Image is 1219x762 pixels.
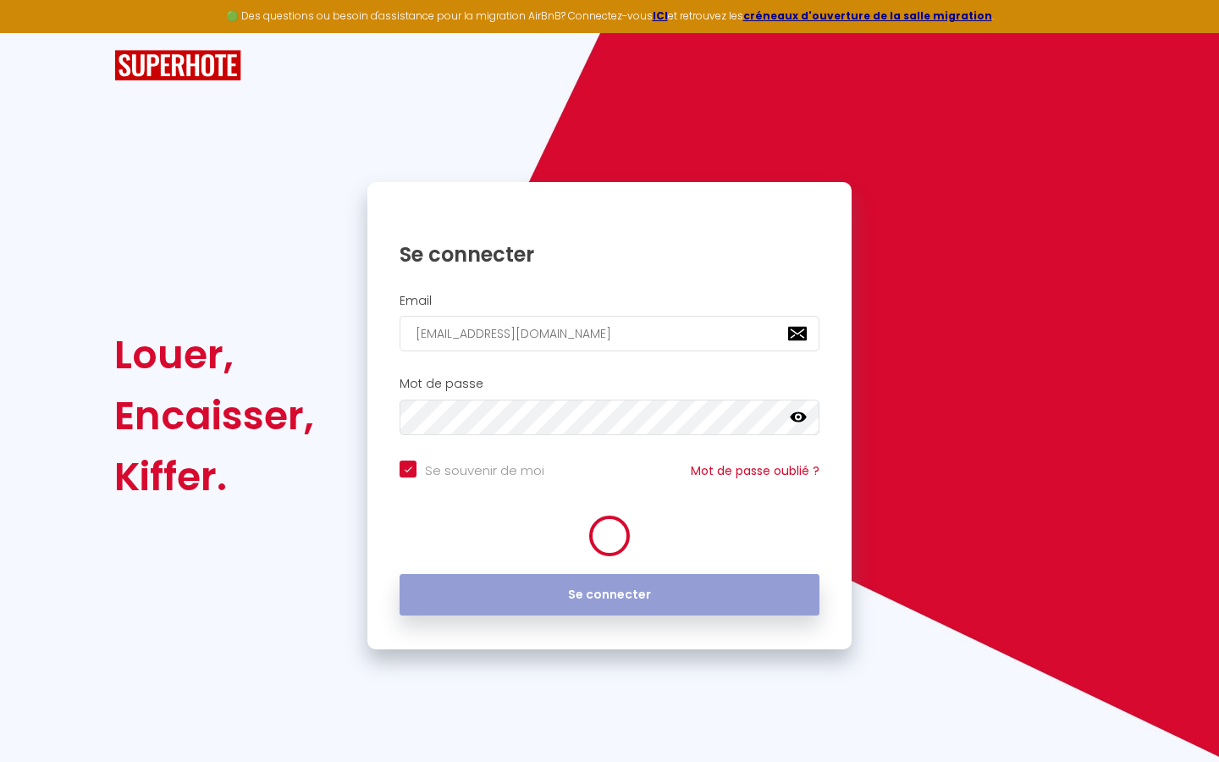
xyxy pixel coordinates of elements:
input: Ton Email [400,316,819,351]
div: Louer, [114,324,314,385]
a: créneaux d'ouverture de la salle migration [743,8,992,23]
div: Kiffer. [114,446,314,507]
h1: Se connecter [400,241,819,268]
a: ICI [653,8,668,23]
h2: Email [400,294,819,308]
button: Se connecter [400,574,819,616]
img: SuperHote logo [114,50,241,81]
button: Ouvrir le widget de chat LiveChat [14,7,64,58]
div: Encaisser, [114,385,314,446]
h2: Mot de passe [400,377,819,391]
a: Mot de passe oublié ? [691,462,819,479]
